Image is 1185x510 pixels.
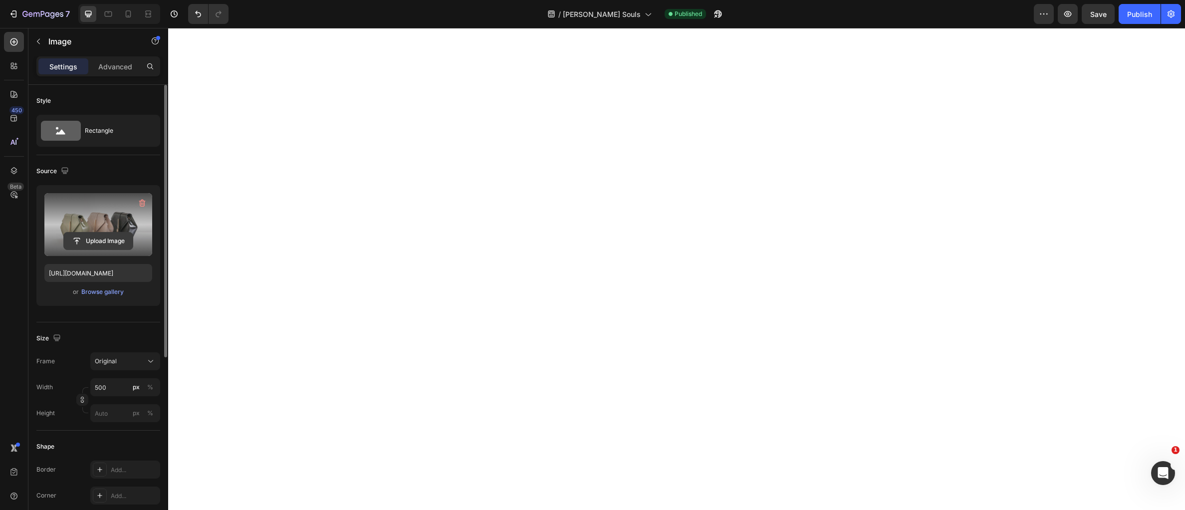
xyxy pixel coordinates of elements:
[81,287,124,297] button: Browse gallery
[85,119,146,142] div: Rectangle
[36,357,55,366] label: Frame
[44,264,152,282] input: https://example.com/image.jpg
[90,352,160,370] button: Original
[130,381,142,393] button: %
[65,8,70,20] p: 7
[144,407,156,419] button: px
[9,106,24,114] div: 450
[147,383,153,392] div: %
[130,407,142,419] button: %
[675,9,702,18] span: Published
[36,332,63,345] div: Size
[63,232,133,250] button: Upload Image
[188,4,229,24] div: Undo/Redo
[36,491,56,500] div: Corner
[36,409,55,418] label: Height
[36,96,51,105] div: Style
[1127,9,1152,19] div: Publish
[1119,4,1161,24] button: Publish
[36,165,71,178] div: Source
[133,409,140,418] div: px
[563,9,641,19] span: [PERSON_NAME] Souls
[7,183,24,191] div: Beta
[133,383,140,392] div: px
[147,409,153,418] div: %
[144,381,156,393] button: px
[4,4,74,24] button: 7
[168,28,1185,510] iframe: Design area
[81,287,124,296] div: Browse gallery
[90,404,160,422] input: px%
[95,357,117,366] span: Original
[1090,10,1107,18] span: Save
[36,465,56,474] div: Border
[90,378,160,396] input: px%
[1082,4,1115,24] button: Save
[111,492,158,501] div: Add...
[111,466,158,475] div: Add...
[1172,446,1180,454] span: 1
[1151,461,1175,485] iframe: Intercom live chat
[36,383,53,392] label: Width
[36,442,54,451] div: Shape
[558,9,561,19] span: /
[48,35,133,47] p: Image
[73,286,79,298] span: or
[98,61,132,72] p: Advanced
[49,61,77,72] p: Settings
